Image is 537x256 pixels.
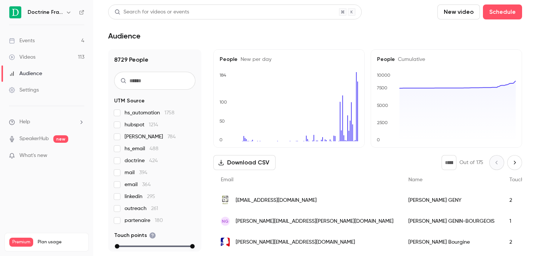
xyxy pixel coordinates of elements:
h6: Doctrine France [28,9,63,16]
span: hubspot [125,121,158,129]
span: outreach [125,205,158,212]
span: 180 [155,218,163,223]
span: 1758 [164,110,175,115]
div: [PERSON_NAME] GENIN-BOURGEOIS [401,211,502,232]
p: Out of 175 [459,159,483,166]
span: Email [221,177,233,182]
span: mail [125,169,147,176]
text: 0 [219,137,223,142]
span: [PERSON_NAME][EMAIL_ADDRESS][DOMAIN_NAME] [236,238,355,246]
h5: People [377,56,516,63]
span: hs_automation [125,109,175,117]
span: [PERSON_NAME][EMAIL_ADDRESS][PERSON_NAME][DOMAIN_NAME] [236,218,393,225]
div: Audience [9,70,42,77]
div: min [115,244,119,249]
span: Name [408,177,423,182]
text: 7500 [377,85,387,90]
h1: 8729 People [114,55,195,64]
span: doctrine [125,157,158,164]
text: 50 [219,118,225,124]
span: [EMAIL_ADDRESS][DOMAIN_NAME] [236,197,317,204]
img: Doctrine France [9,6,21,18]
div: Events [9,37,35,44]
div: [PERSON_NAME] Bourgine [401,232,502,253]
li: help-dropdown-opener [9,118,84,126]
span: 295 [147,194,155,199]
text: 2500 [377,120,388,125]
iframe: Noticeable Trigger [75,152,84,159]
span: What's new [19,152,47,160]
div: [PERSON_NAME] GENY [401,190,502,211]
text: 5000 [377,103,388,108]
span: 261 [151,206,158,211]
div: Settings [9,86,39,94]
text: 0 [377,137,380,142]
span: new [53,135,68,143]
span: 488 [150,146,158,151]
span: partenaire [125,217,163,224]
span: UTM Source [114,97,145,105]
a: SpeakerHub [19,135,49,143]
span: 1214 [149,122,158,127]
span: linkedin [125,193,155,200]
span: hs_email [125,145,158,152]
span: [PERSON_NAME] [125,133,176,141]
div: max [190,244,195,249]
span: 424 [149,158,158,163]
text: 10000 [377,73,390,78]
span: Touch points [114,232,156,239]
h5: People [220,56,358,63]
div: Search for videos or events [114,8,189,16]
span: 784 [167,134,176,139]
button: Download CSV [213,155,276,170]
span: Premium [9,238,33,247]
div: Videos [9,53,35,61]
h1: Audience [108,31,141,40]
button: Schedule [483,4,522,19]
span: Cumulative [395,57,425,62]
span: 394 [139,170,147,175]
img: missio.fr [221,196,230,205]
span: Plan usage [38,239,84,245]
text: 184 [219,73,226,78]
span: New per day [238,57,271,62]
img: aviation-civile.gouv.fr [221,238,230,247]
span: 364 [142,182,151,187]
button: New video [437,4,480,19]
span: email [125,181,151,188]
button: Next page [507,155,522,170]
span: NG [222,218,229,225]
span: Help [19,118,30,126]
text: 100 [219,99,227,105]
